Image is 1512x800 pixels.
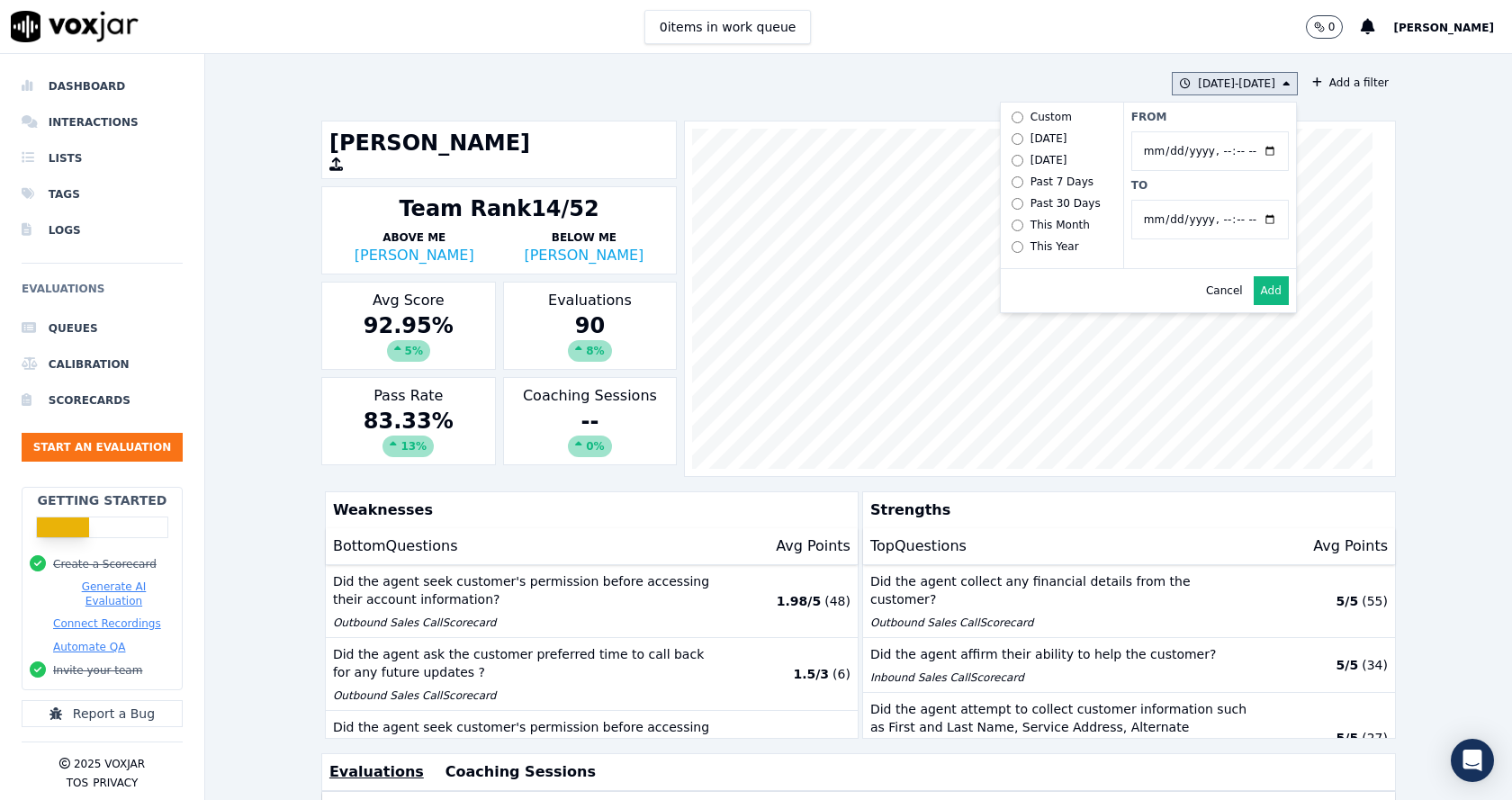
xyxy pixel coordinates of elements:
a: Interactions [22,104,183,140]
a: Tags [22,176,183,212]
label: To [1131,178,1289,193]
p: 1.5 / 3 [793,665,829,683]
button: Did the agent seek customer's permission before accessing their account information online? Inbou... [326,711,858,784]
p: ( 6 ) [832,665,850,683]
p: Below Me [499,230,670,245]
p: Did the agent seek customer's permission before accessing their account information? [333,572,721,608]
a: [PERSON_NAME] [355,247,474,264]
div: This Year [1030,239,1079,254]
h6: Evaluations [22,278,183,310]
button: Privacy [93,776,138,790]
li: Lists [22,140,183,176]
button: TOS [67,776,88,790]
p: Outbound Sales Call Scorecard [870,616,1258,630]
h2: Getting Started [37,491,166,509]
p: Avg Points [776,535,850,557]
p: Did the agent affirm their ability to help the customer? [870,645,1258,663]
div: 0% [568,436,611,457]
h1: [PERSON_NAME] [329,129,669,157]
p: Inbound Sales Call Scorecard [870,670,1258,685]
input: [DATE] [1012,133,1023,145]
button: Did the agent seek customer's permission before accessing their account information? Outbound Sal... [326,565,858,638]
p: 2025 Voxjar [74,757,145,771]
p: Weaknesses [326,492,850,528]
p: Top Questions [870,535,967,557]
p: Outbound Sales Call Scorecard [333,616,721,630]
span: [PERSON_NAME] [1393,22,1494,34]
div: Team Rank 14/52 [399,194,598,223]
p: ( 55 ) [1362,592,1388,610]
p: 5 / 5 [1336,592,1359,610]
a: Dashboard [22,68,183,104]
div: This Month [1030,218,1090,232]
button: Connect Recordings [53,616,161,631]
a: Queues [22,310,183,346]
div: Coaching Sessions [503,377,678,465]
p: ( 34 ) [1362,656,1388,674]
button: Start an Evaluation [22,433,183,462]
a: [PERSON_NAME] [524,247,643,264]
p: Above Me [329,230,499,245]
button: 0 [1306,15,1362,39]
div: Past 30 Days [1030,196,1101,211]
button: Automate QA [53,640,125,654]
img: voxjar logo [11,11,139,42]
button: Invite your team [53,663,142,678]
div: Pass Rate [321,377,496,465]
button: Did the agent attempt to collect customer information such as First and Last Name, Service Addres... [863,693,1395,784]
p: 0 [1328,20,1336,34]
div: 92.95 % [329,311,488,362]
button: Create a Scorecard [53,557,157,571]
button: Report a Bug [22,700,183,727]
button: Generate AI Evaluation [53,580,175,608]
input: Past 7 Days [1012,176,1023,188]
p: Did the agent collect any financial details from the customer? [870,572,1258,608]
button: [DATE]-[DATE] Custom [DATE] [DATE] Past 7 Days Past 30 Days This Month This Year From To Cancel Add [1172,72,1298,95]
p: Avg Points [1313,535,1388,557]
input: This Month [1012,220,1023,231]
button: Add a filter [1305,72,1396,94]
a: Scorecards [22,382,183,418]
div: Avg Score [321,282,496,370]
div: 5 % [387,340,430,362]
button: Did the agent collect any financial details from the customer? Outbound Sales CallScorecard 5/5 (55) [863,565,1395,638]
p: Bottom Questions [333,535,458,557]
div: Custom [1030,110,1072,124]
a: Logs [22,212,183,248]
div: 13 % [382,436,434,457]
button: 0items in work queue [644,10,812,44]
input: Custom [1012,112,1023,123]
div: Evaluations [503,282,678,370]
p: 5 / 5 [1336,656,1359,674]
input: This Year [1012,241,1023,253]
p: 1.98 / 5 [777,592,821,610]
button: Did the agent affirm their ability to help the customer? Inbound Sales CallScorecard 5/5 (34) [863,638,1395,693]
div: 8 % [568,340,611,362]
button: Cancel [1206,283,1243,298]
button: 0 [1306,15,1344,39]
div: -- [511,407,670,457]
p: ( 27 ) [1362,729,1388,747]
input: [DATE] [1012,155,1023,166]
div: Open Intercom Messenger [1451,739,1494,782]
div: Past 7 Days [1030,175,1093,189]
p: 5 / 5 [1336,729,1359,747]
p: ( 48 ) [824,592,850,610]
p: Did the agent ask the customer preferred time to call back for any future updates ? [333,645,721,681]
a: Calibration [22,346,183,382]
button: Add [1254,276,1289,305]
input: Past 30 Days [1012,198,1023,210]
button: Evaluations [329,761,424,783]
div: [DATE] [1030,131,1067,146]
button: Coaching Sessions [445,761,596,783]
div: 83.33 % [329,407,488,457]
p: Strengths [863,492,1388,528]
button: [PERSON_NAME] [1393,16,1512,38]
p: Did the agent attempt to collect customer information such as First and Last Name, Service Addres... [870,700,1258,754]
